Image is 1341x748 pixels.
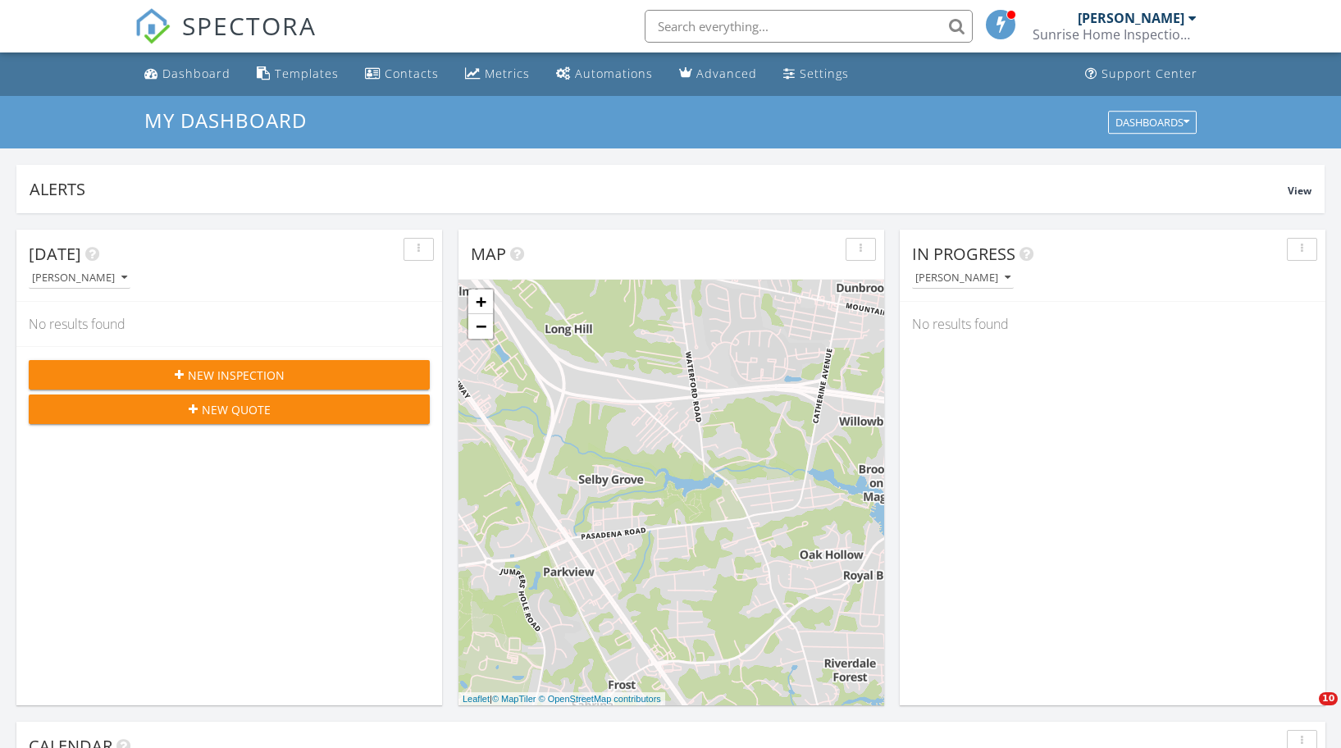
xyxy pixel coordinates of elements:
div: Dashboard [162,66,230,81]
a: Contacts [358,59,445,89]
a: Automations (Basic) [550,59,659,89]
span: Map [471,243,506,265]
span: New Quote [202,401,271,418]
div: Templates [275,66,339,81]
a: Metrics [458,59,536,89]
a: Leaflet [463,694,490,704]
button: [PERSON_NAME] [912,267,1014,290]
span: [DATE] [29,243,81,265]
a: Advanced [673,59,764,89]
a: Zoom out [468,314,493,339]
div: [PERSON_NAME] [915,272,1010,284]
a: Dashboard [138,59,237,89]
span: 10 [1319,692,1338,705]
input: Search everything... [645,10,973,43]
a: © OpenStreetMap contributors [539,694,661,704]
span: My Dashboard [144,107,307,134]
a: Zoom in [468,290,493,314]
button: [PERSON_NAME] [29,267,130,290]
div: No results found [16,302,442,346]
div: No results found [900,302,1325,346]
button: Dashboards [1108,111,1197,134]
div: Sunrise Home Inspections, LLC [1033,26,1197,43]
button: New Quote [29,395,430,424]
span: View [1288,184,1311,198]
a: © MapTiler [492,694,536,704]
div: [PERSON_NAME] [1078,10,1184,26]
div: Advanced [696,66,757,81]
div: Alerts [30,178,1288,200]
div: Contacts [385,66,439,81]
a: SPECTORA [135,22,317,57]
a: Support Center [1079,59,1204,89]
span: New Inspection [188,367,285,384]
div: Automations [575,66,653,81]
img: The Best Home Inspection Software - Spectora [135,8,171,44]
div: [PERSON_NAME] [32,272,127,284]
div: | [458,692,665,706]
div: Dashboards [1115,116,1189,128]
div: Metrics [485,66,530,81]
div: Support Center [1102,66,1197,81]
iframe: Intercom live chat [1285,692,1325,732]
span: In Progress [912,243,1015,265]
a: Settings [777,59,855,89]
a: Templates [250,59,345,89]
button: New Inspection [29,360,430,390]
span: SPECTORA [182,8,317,43]
div: Settings [800,66,849,81]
